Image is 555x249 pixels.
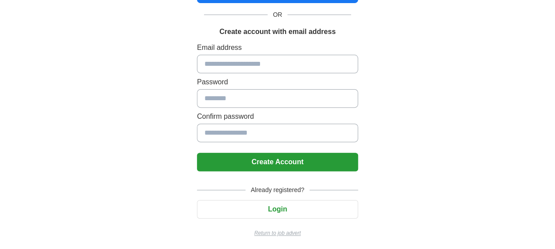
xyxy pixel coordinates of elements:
[197,111,358,122] label: Confirm password
[197,42,358,53] label: Email address
[219,26,336,37] h1: Create account with email address
[197,153,358,171] button: Create Account
[245,185,310,195] span: Already registered?
[268,10,287,19] span: OR
[197,77,358,87] label: Password
[197,205,358,213] a: Login
[197,200,358,219] button: Login
[197,229,358,237] a: Return to job advert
